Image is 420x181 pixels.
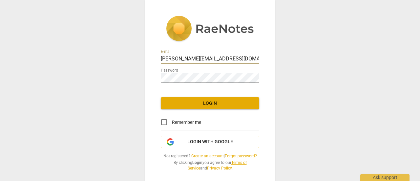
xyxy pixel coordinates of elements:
[360,174,409,181] div: Ask support
[166,16,254,43] img: 5ac2273c67554f335776073100b6d88f.svg
[161,136,259,148] button: Login with Google
[161,153,259,159] span: Not registered? |
[172,119,201,126] span: Remember me
[207,166,232,170] a: Privacy Policy
[166,100,254,107] span: Login
[188,160,247,170] a: Terms of Service
[161,69,178,73] label: Password
[192,160,202,165] b: Login
[161,160,259,171] span: By clicking you agree to our and .
[225,154,257,158] a: Forgot password?
[191,154,224,158] a: Create an account
[161,97,259,109] button: Login
[187,139,233,145] span: Login with Google
[161,50,172,54] label: E-mail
